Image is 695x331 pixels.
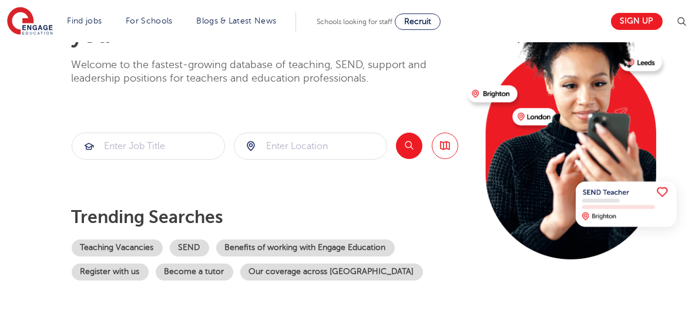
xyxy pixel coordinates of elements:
span: Schools looking for staff [317,18,392,26]
p: Trending searches [72,207,458,228]
div: Submit [234,133,387,160]
input: Submit [72,133,224,159]
a: Teaching Vacancies [72,239,163,256]
input: Submit [234,133,387,159]
a: Become a tutor [156,264,233,281]
a: For Schools [126,16,172,25]
a: SEND [170,239,209,256]
a: Find jobs [68,16,102,25]
a: Recruit [395,13,441,30]
a: Blogs & Latest News [197,16,277,25]
a: Our coverage across [GEOGRAPHIC_DATA] [240,264,423,281]
a: Sign up [611,13,663,30]
span: Recruit [404,17,431,26]
p: Welcome to the fastest-growing database of teaching, SEND, support and leadership positions for t... [72,58,458,86]
button: Search [396,133,422,159]
div: Submit [72,133,225,160]
img: Engage Education [7,7,53,36]
a: Register with us [72,264,149,281]
a: Benefits of working with Engage Education [216,239,395,256]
